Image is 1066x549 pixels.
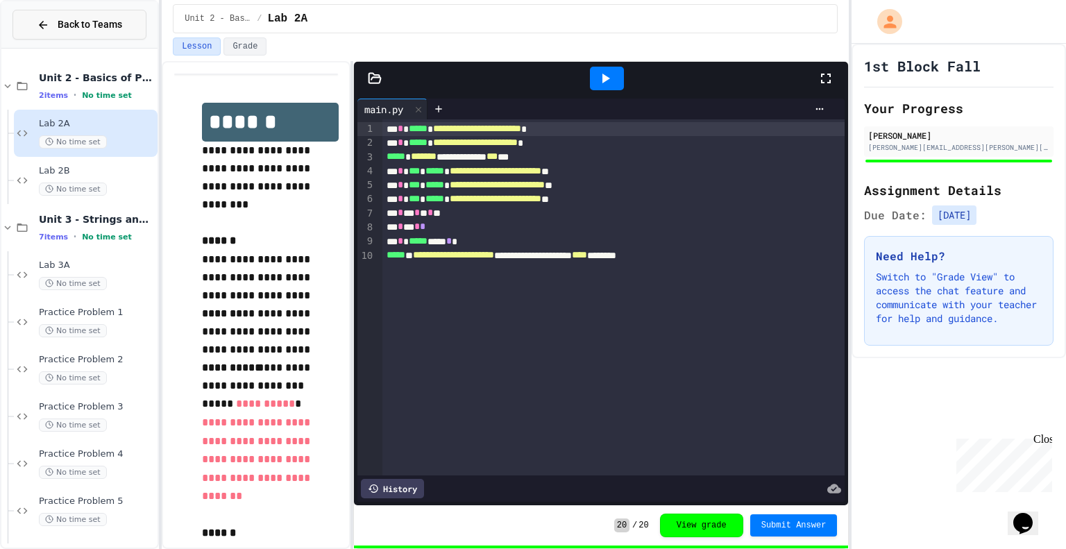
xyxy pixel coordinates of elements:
[357,102,410,117] div: main.py
[82,91,132,100] span: No time set
[82,233,132,242] span: No time set
[39,401,155,413] span: Practice Problem 3
[357,235,375,248] div: 9
[632,520,637,531] span: /
[39,165,155,177] span: Lab 2B
[6,6,96,88] div: Chat with us now!Close
[357,99,428,119] div: main.py
[74,231,76,242] span: •
[39,419,107,432] span: No time set
[868,142,1049,153] div: [PERSON_NAME][EMAIL_ADDRESS][PERSON_NAME][DOMAIN_NAME]
[614,518,629,532] span: 20
[74,90,76,101] span: •
[876,248,1042,264] h3: Need Help?
[1008,493,1052,535] iframe: chat widget
[39,496,155,507] span: Practice Problem 5
[257,13,262,24] span: /
[39,371,107,385] span: No time set
[357,192,375,206] div: 6
[357,122,375,136] div: 1
[357,207,375,221] div: 7
[185,13,251,24] span: Unit 2 - Basics of Python
[864,207,927,223] span: Due Date:
[951,433,1052,492] iframe: chat widget
[357,136,375,150] div: 2
[876,270,1042,326] p: Switch to "Grade View" to access the chat feature and communicate with your teacher for help and ...
[864,99,1054,118] h2: Your Progress
[864,56,981,76] h1: 1st Block Fall
[39,448,155,460] span: Practice Problem 4
[761,520,827,531] span: Submit Answer
[39,71,155,84] span: Unit 2 - Basics of Python
[58,17,122,32] span: Back to Teams
[750,514,838,537] button: Submit Answer
[357,151,375,164] div: 3
[39,118,155,130] span: Lab 2A
[357,249,375,263] div: 10
[173,37,221,56] button: Lesson
[39,233,68,242] span: 7 items
[39,183,107,196] span: No time set
[638,520,648,531] span: 20
[39,324,107,337] span: No time set
[39,277,107,290] span: No time set
[39,260,155,271] span: Lab 3A
[361,479,424,498] div: History
[864,180,1054,200] h2: Assignment Details
[39,213,155,226] span: Unit 3 - Strings and Functions
[223,37,266,56] button: Grade
[12,10,146,40] button: Back to Teams
[39,354,155,366] span: Practice Problem 2
[39,466,107,479] span: No time set
[357,221,375,235] div: 8
[357,164,375,178] div: 4
[357,178,375,192] div: 5
[39,135,107,149] span: No time set
[39,307,155,319] span: Practice Problem 1
[863,6,906,37] div: My Account
[39,91,68,100] span: 2 items
[932,205,976,225] span: [DATE]
[39,513,107,526] span: No time set
[660,514,743,537] button: View grade
[868,129,1049,142] div: [PERSON_NAME]
[267,10,307,27] span: Lab 2A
